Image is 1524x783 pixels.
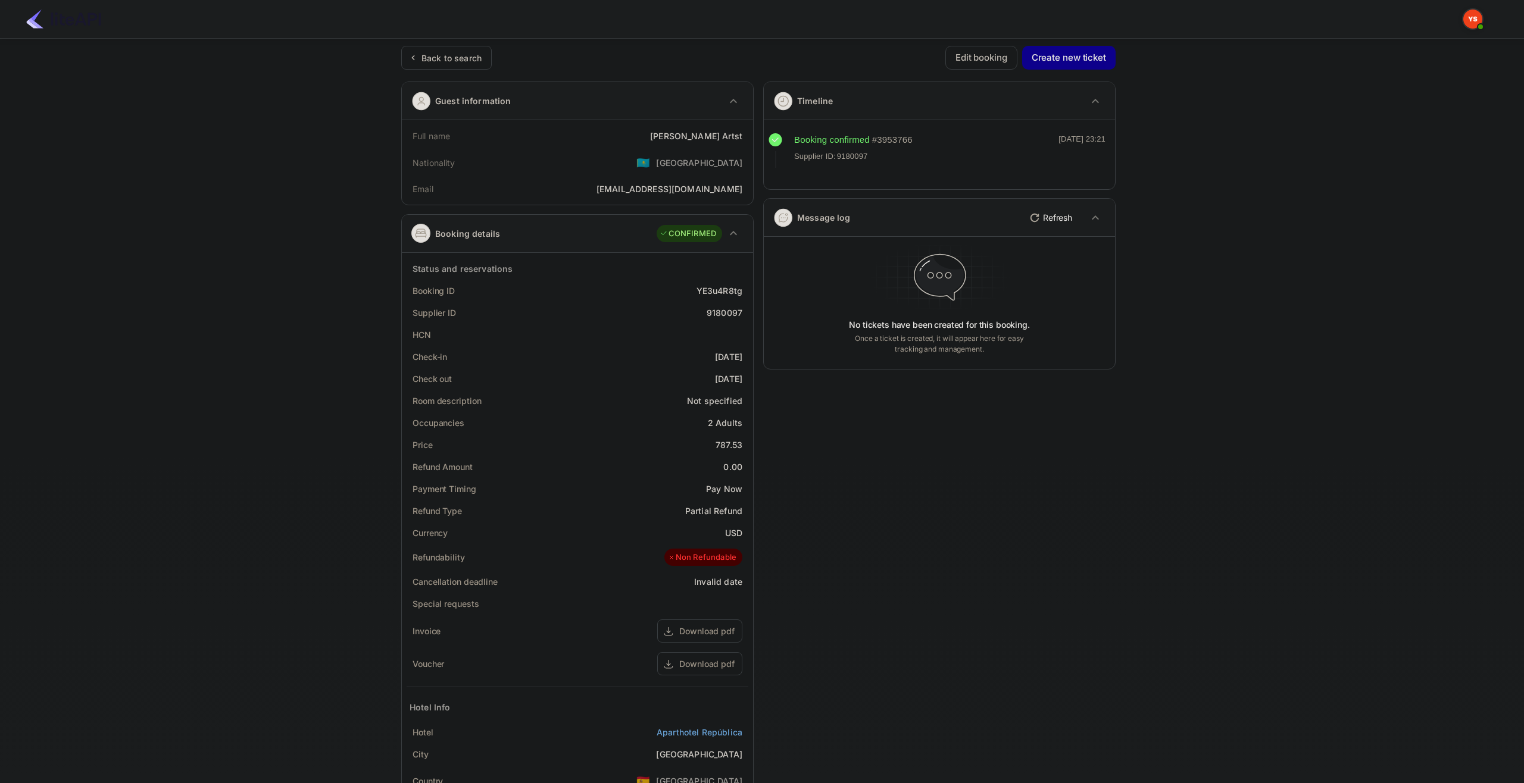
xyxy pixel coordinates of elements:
div: City [413,748,429,760]
div: Currency [413,527,448,539]
div: Cancellation deadline [413,575,498,588]
div: Supplier ID [413,306,456,319]
div: 9180097 [707,306,742,319]
div: Message log [797,211,851,224]
div: Invalid date [694,575,742,588]
div: HCN [413,328,431,341]
div: Refund Type [413,505,462,517]
p: Once a ticket is created, it will appear here for easy tracking and management. [845,333,1033,355]
div: Hotel [413,726,433,738]
div: Booking ID [413,284,455,297]
div: Invoice [413,625,441,637]
p: No tickets have been created for this booking. [849,319,1030,331]
div: Nationality [413,156,455,169]
div: Back to search [421,52,482,64]
div: Not specified [687,394,742,407]
div: 0.00 [723,461,742,473]
div: Guest information [435,95,511,107]
div: USD [725,527,742,539]
div: Pay Now [706,483,742,495]
div: 787.53 [716,439,742,451]
div: Email [413,183,433,195]
div: Refund Amount [413,461,473,473]
img: Yandex Support [1463,10,1482,29]
div: Occupancies [413,416,464,429]
button: Edit booking [945,46,1017,70]
span: 9180097 [837,151,868,162]
span: United States [636,152,650,173]
div: YE3u4R8tg [697,284,742,297]
div: Download pdf [679,625,735,637]
div: Non Refundable [667,552,736,563]
div: Booking details [435,227,500,240]
a: Aparthotel República [657,726,742,738]
div: [PERSON_NAME] Artst [650,130,742,142]
div: [GEOGRAPHIC_DATA] [656,748,742,760]
div: [DATE] 23:21 [1058,133,1105,168]
div: # 3953766 [872,133,913,147]
div: [GEOGRAPHIC_DATA] [656,156,742,169]
div: [EMAIL_ADDRESS][DOMAIN_NAME] [597,183,742,195]
p: Refresh [1043,211,1072,224]
button: Refresh [1023,208,1077,227]
div: Special requests [413,597,479,610]
div: Check out [413,372,452,385]
div: Payment Timing [413,483,476,495]
div: Price [413,439,433,451]
div: [DATE] [715,350,742,363]
div: CONFIRMED [660,228,716,240]
div: Status and reservations [413,262,513,275]
div: Download pdf [679,657,735,670]
div: Refundability [413,551,465,563]
div: 2 Adults [708,416,742,429]
button: Create new ticket [1022,46,1116,70]
div: Room description [413,394,481,407]
div: [DATE] [715,372,742,385]
div: Check-in [413,350,447,363]
div: Hotel Info [410,701,451,713]
div: Partial Refund [685,505,742,517]
span: Supplier ID: [794,151,836,162]
div: Voucher [413,657,444,670]
img: LiteAPI Logo [26,10,101,29]
div: Full name [413,130,450,142]
div: Timeline [797,95,833,107]
div: Booking confirmed [794,133,870,147]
